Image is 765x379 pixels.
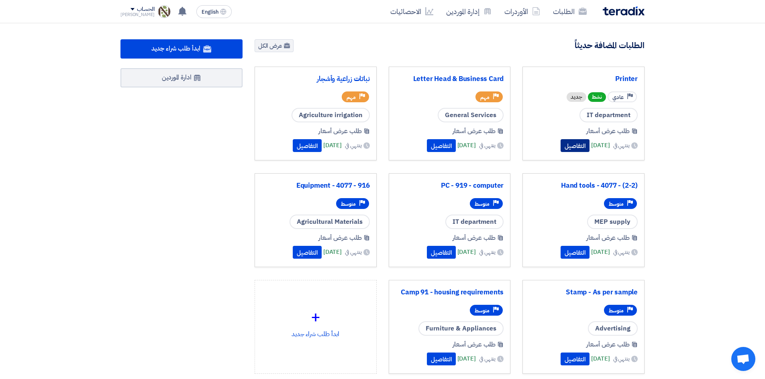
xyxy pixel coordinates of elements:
div: الحساب [137,6,154,13]
a: PC - 919 - computer [396,182,504,190]
div: ابدأ طلب شراء جديد [261,287,370,357]
span: ينتهي في [479,248,496,256]
span: Furniture & Appliances [418,321,504,336]
span: [DATE] [457,247,476,257]
button: التفاصيل [427,139,456,152]
span: طلب عرض أسعار [453,340,496,349]
a: نباتات زراعية وأشجار [261,75,370,83]
button: التفاصيل [427,353,456,365]
span: ينتهي في [613,248,630,256]
a: Camp 91 - housing requirements [396,288,504,296]
span: IT department [579,108,638,122]
span: MEP supply [587,215,638,229]
span: [DATE] [591,141,610,150]
a: الاحصائيات [384,2,440,21]
span: طلب عرض أسعار [318,233,362,243]
span: [DATE] [457,141,476,150]
span: Agricultural Materials [290,215,370,229]
span: عادي [612,93,624,101]
a: إدارة الموردين [440,2,498,21]
button: التفاصيل [561,246,590,259]
span: Advertising [588,321,638,336]
img: Teradix logo [603,6,645,16]
span: ينتهي في [613,355,630,363]
span: متوسط [475,307,490,314]
a: الأوردرات [498,2,547,21]
span: طلب عرض أسعار [586,233,630,243]
a: Open chat [731,347,755,371]
span: [DATE] [591,354,610,363]
button: التفاصيل [293,246,322,259]
span: متوسط [609,307,624,314]
a: الطلبات [547,2,593,21]
span: ينتهي في [345,141,361,150]
span: متوسط [609,200,624,208]
a: Hand tools - 4077 - (2-2) [529,182,638,190]
span: [DATE] [457,354,476,363]
span: متوسط [475,200,490,208]
button: التفاصيل [427,246,456,259]
span: General Services [438,108,504,122]
span: ينتهي في [479,141,496,150]
span: مهم [480,93,490,101]
a: Letter Head & Business Card [396,75,504,83]
img: Screenshot___1756930143446.png [158,5,171,18]
a: ادارة الموردين [120,68,243,87]
span: نشط [588,92,606,102]
span: مهم [347,93,356,101]
a: Printer [529,75,638,83]
span: متوسط [341,200,356,208]
span: [DATE] [323,247,342,257]
button: التفاصيل [293,139,322,152]
span: طلب عرض أسعار [453,126,496,136]
div: جديد [567,92,586,102]
span: Agriculture irrigation [292,108,370,122]
span: طلب عرض أسعار [586,340,630,349]
span: [DATE] [323,141,342,150]
span: ينتهي في [479,355,496,363]
button: English [196,5,232,18]
span: [DATE] [591,247,610,257]
span: طلب عرض أسعار [318,126,362,136]
div: [PERSON_NAME] [120,12,155,17]
span: طلب عرض أسعار [586,126,630,136]
div: + [261,305,370,329]
span: طلب عرض أسعار [453,233,496,243]
span: ابدأ طلب شراء جديد [151,44,200,53]
span: IT department [445,215,504,229]
span: English [202,9,218,15]
a: عرض الكل [255,39,294,52]
a: Stamp - As per sample [529,288,638,296]
button: التفاصيل [561,139,590,152]
span: ينتهي في [613,141,630,150]
button: التفاصيل [561,353,590,365]
h4: الطلبات المضافة حديثاً [575,40,645,51]
span: ينتهي في [345,248,361,256]
a: Equipment - 4077 - 916 [261,182,370,190]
